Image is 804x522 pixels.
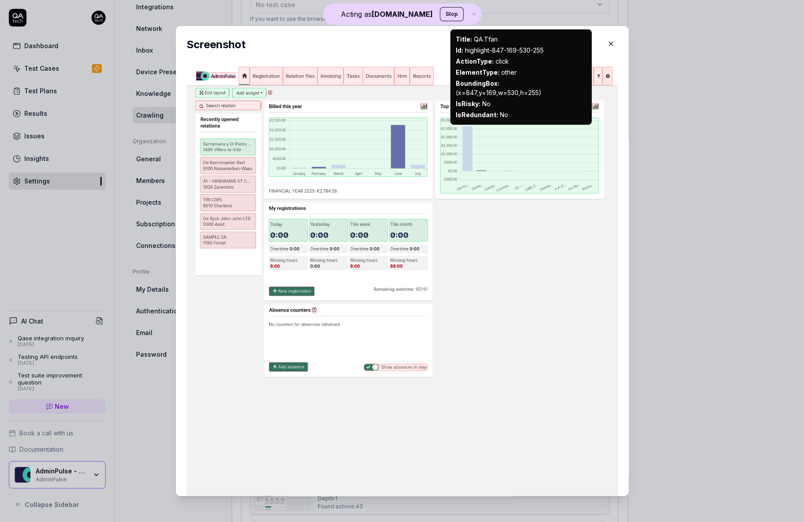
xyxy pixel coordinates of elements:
h2: Screenshot [187,37,618,53]
div: No [455,110,586,119]
button: Stop [440,7,464,21]
b: ElementType : [455,69,499,76]
div: (x=847,y=169,w=530,h=255) [455,79,586,97]
b: Id : [455,46,463,54]
div: No [455,99,586,108]
b: ActionType : [455,57,493,65]
b: Title : [455,35,472,43]
b: BoundingBox : [455,80,499,87]
b: IsRisky : [455,100,480,107]
div: highlight-847-169-530-255 [455,46,586,55]
button: Close Modal [604,37,618,51]
div: other [455,68,586,77]
b: IsRedundant : [455,111,498,118]
div: click [455,57,586,66]
div: QA.Tfan [455,34,586,44]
